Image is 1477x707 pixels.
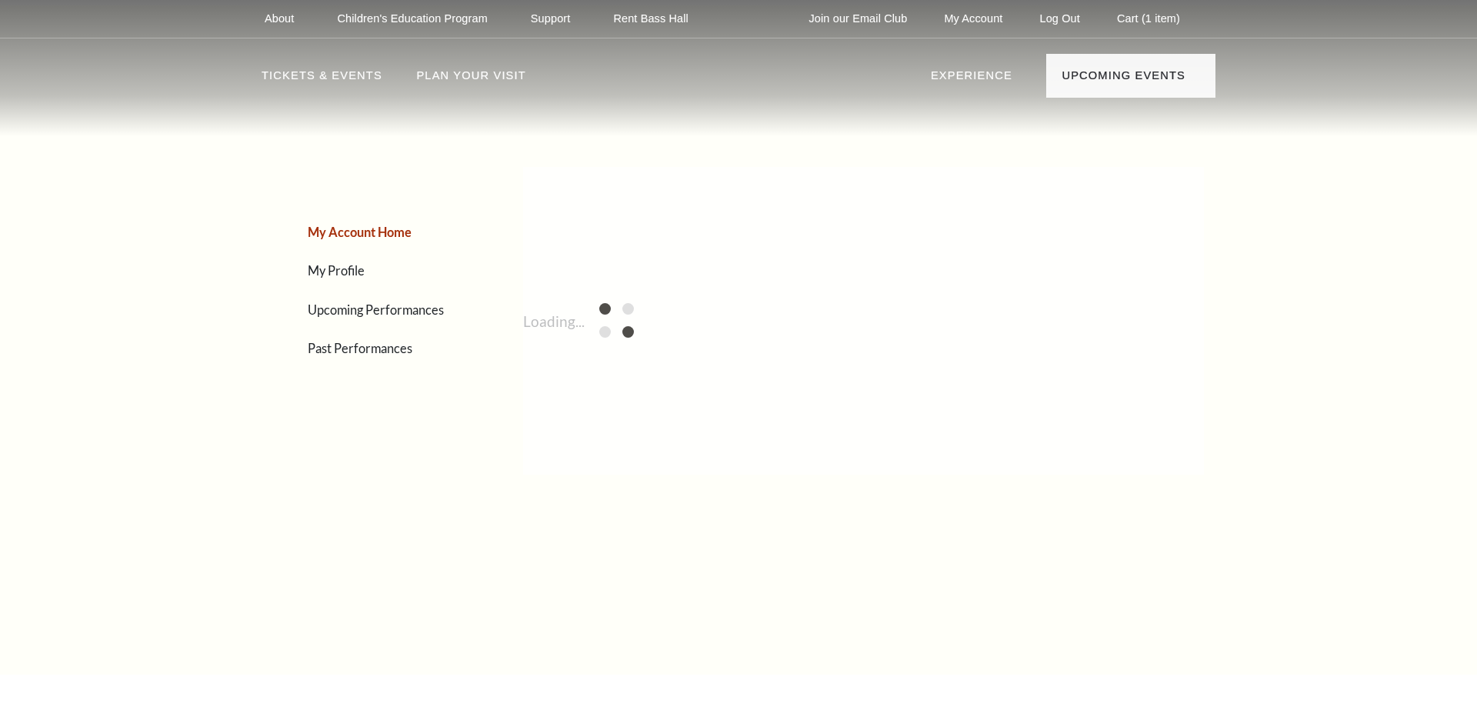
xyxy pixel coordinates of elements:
[1062,66,1185,94] p: Upcoming Events
[308,302,444,317] a: Upcoming Performances
[262,66,382,94] p: Tickets & Events
[308,263,365,278] a: My Profile
[531,12,571,25] p: Support
[308,225,412,239] a: My Account Home
[265,12,294,25] p: About
[613,12,688,25] p: Rent Bass Hall
[337,12,487,25] p: Children's Education Program
[416,66,525,94] p: Plan Your Visit
[308,341,412,355] a: Past Performances
[931,66,1012,94] p: Experience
